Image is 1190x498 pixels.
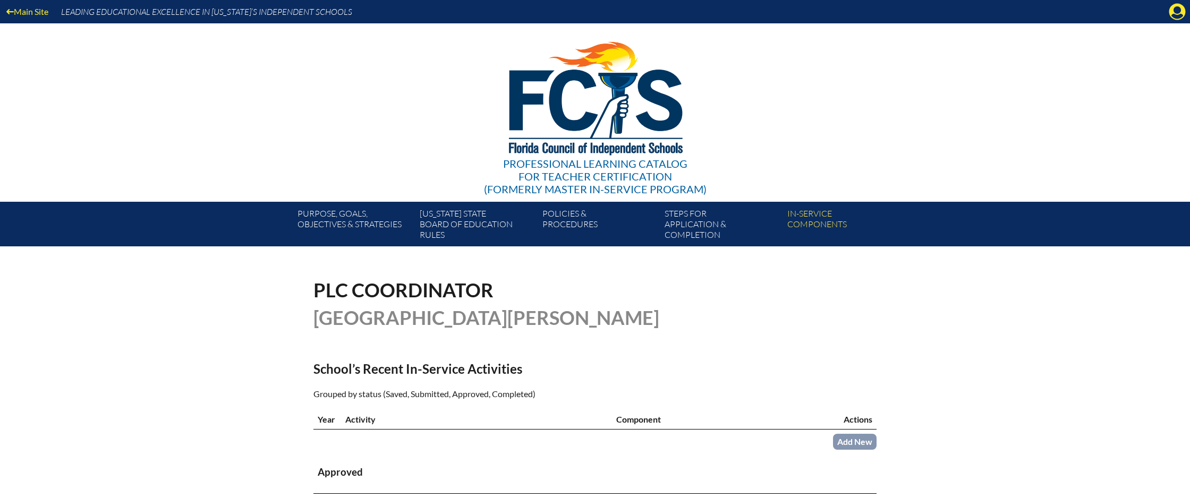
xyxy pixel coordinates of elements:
[313,387,687,401] p: Grouped by status (Saved, Submitted, Approved, Completed)
[313,361,687,376] h2: School’s Recent In-Service Activities
[480,21,711,198] a: Professional Learning Catalog for Teacher Certification(formerly Master In-service Program)
[486,23,705,168] img: FCISlogo221.eps
[341,409,612,430] th: Activity
[293,206,415,246] a: Purpose, goals,objectives & strategies
[612,409,812,430] th: Component
[1169,3,1186,20] svg: Manage account
[313,278,494,302] span: PLC Coordinator
[660,206,783,246] a: Steps forapplication & completion
[318,466,872,479] h3: Approved
[313,306,659,329] span: [GEOGRAPHIC_DATA][PERSON_NAME]
[538,206,660,246] a: Policies &Procedures
[313,409,341,430] th: Year
[812,409,877,430] th: Actions
[415,206,538,246] a: [US_STATE] StateBoard of Education rules
[2,4,53,19] a: Main Site
[783,206,905,246] a: In-servicecomponents
[484,157,707,195] div: Professional Learning Catalog (formerly Master In-service Program)
[518,170,672,183] span: for Teacher Certification
[833,434,877,449] a: Add New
